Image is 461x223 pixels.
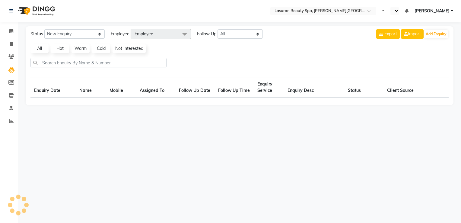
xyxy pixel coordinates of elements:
[135,31,153,37] span: Employee
[424,30,448,38] button: Add Enquiry
[254,77,284,98] th: Enquiry Service
[401,29,424,39] a: Import
[415,8,450,14] span: [PERSON_NAME]
[30,44,49,53] a: All
[30,77,76,98] th: Enquiry Date
[15,2,57,19] img: logo
[72,44,90,53] a: Warm
[92,44,110,53] a: Cold
[175,77,215,98] th: Follow Up Date
[284,77,344,98] th: Enquiry Desc
[30,31,43,37] span: Status
[215,77,254,98] th: Follow Up Time
[106,77,136,98] th: Mobile
[197,31,216,37] span: Follow Up
[51,44,69,53] a: Hot
[344,77,383,98] th: Status
[136,77,175,98] th: Assigned To
[111,31,129,37] span: Employee
[384,31,397,37] span: Export
[113,44,146,53] a: Not Interested
[76,77,106,98] th: Name
[383,77,423,98] th: Client Source
[30,58,167,67] input: Search Enquiry By Name & Number
[376,29,400,39] button: Export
